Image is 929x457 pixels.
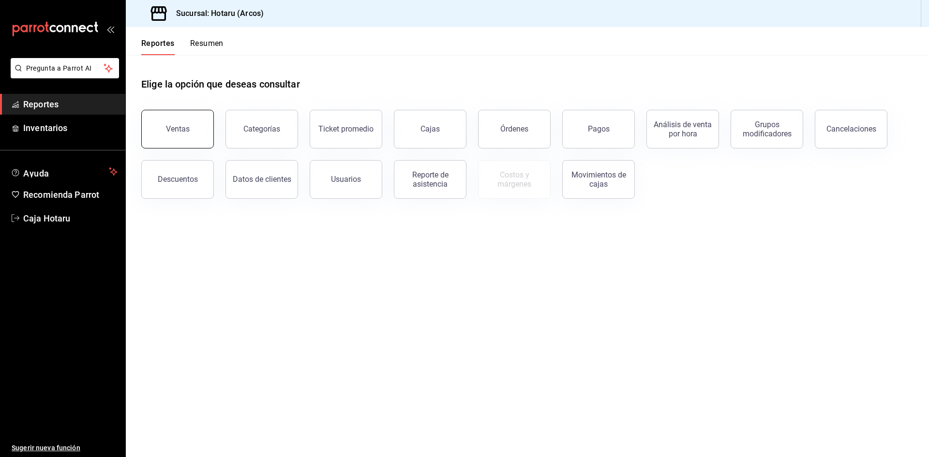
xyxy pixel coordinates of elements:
[190,39,224,55] button: Resumen
[331,175,361,184] div: Usuarios
[318,124,374,133] div: Ticket promedio
[141,160,214,199] button: Descuentos
[243,124,280,133] div: Categorías
[23,166,105,177] span: Ayuda
[23,188,118,201] span: Recomienda Parrot
[478,160,551,199] button: Contrata inventarios para ver este reporte
[653,120,713,138] div: Análisis de venta por hora
[141,110,214,148] button: Ventas
[310,160,382,199] button: Usuarios
[562,160,635,199] button: Movimientos de cajas
[23,212,118,225] span: Caja Hotaru
[225,160,298,199] button: Datos de clientes
[7,70,119,80] a: Pregunta a Parrot AI
[233,175,291,184] div: Datos de clientes
[12,443,118,453] span: Sugerir nueva función
[562,110,635,148] button: Pagos
[420,124,440,133] div: Cajas
[588,124,610,133] div: Pagos
[23,98,118,111] span: Reportes
[106,25,114,33] button: open_drawer_menu
[569,170,629,189] div: Movimientos de cajas
[168,8,264,19] h3: Sucursal: Hotaru (Arcos)
[310,110,382,148] button: Ticket promedio
[478,110,551,148] button: Órdenes
[141,77,300,91] h1: Elige la opción que deseas consultar
[646,110,719,148] button: Análisis de venta por hora
[141,39,224,55] div: navigation tabs
[484,170,544,189] div: Costos y márgenes
[737,120,797,138] div: Grupos modificadores
[500,124,528,133] div: Órdenes
[11,58,119,78] button: Pregunta a Parrot AI
[394,160,466,199] button: Reporte de asistencia
[26,63,104,74] span: Pregunta a Parrot AI
[394,110,466,148] button: Cajas
[141,39,175,55] button: Reportes
[400,170,460,189] div: Reporte de asistencia
[158,175,198,184] div: Descuentos
[166,124,190,133] div: Ventas
[826,124,876,133] div: Cancelaciones
[815,110,887,148] button: Cancelaciones
[23,121,118,134] span: Inventarios
[225,110,298,148] button: Categorías
[731,110,803,148] button: Grupos modificadores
